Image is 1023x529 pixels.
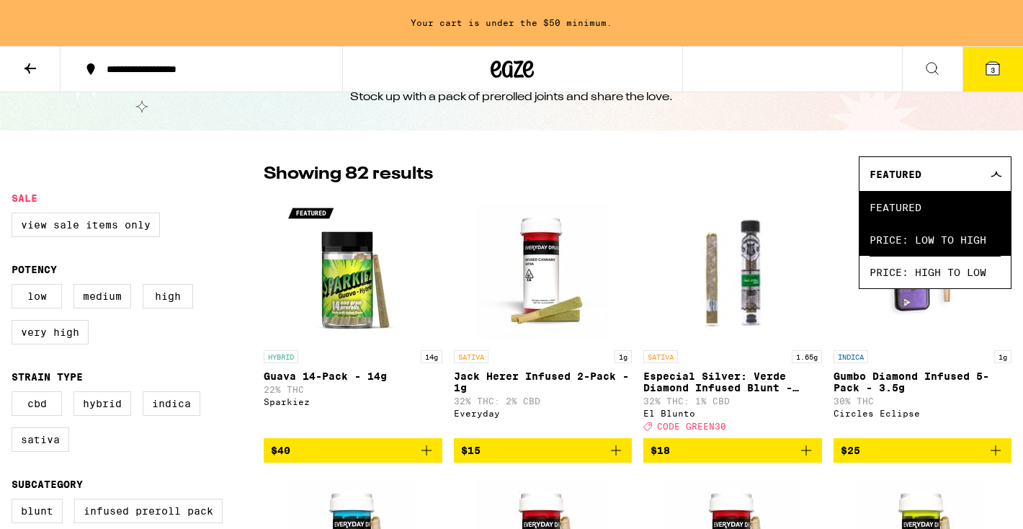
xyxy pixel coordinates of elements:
label: Very High [12,320,89,344]
img: Everyday - Jack Herer Infused 2-Pack - 1g [470,199,615,343]
label: Hybrid [73,391,131,416]
div: El Blunto [643,409,822,418]
span: CODE GREEN30 [657,422,726,431]
button: Add to bag [454,438,633,463]
p: SATIVA [454,350,488,363]
p: 14g [421,350,442,363]
p: 32% THC: 1% CBD [643,396,822,406]
a: Open page for Gumbo Diamond Infused 5-Pack - 3.5g from Circles Eclipse [834,199,1012,438]
p: Especial Silver: Verde Diamond Infused Blunt - 1.65g [643,370,822,394]
img: El Blunto - Especial Silver: Verde Diamond Infused Blunt - 1.65g [643,199,822,343]
span: Hi. Need any help? [9,10,104,22]
p: 1.65g [792,350,822,363]
p: SATIVA [643,350,678,363]
label: Infused Preroll Pack [74,499,223,523]
span: $15 [461,445,481,456]
p: Gumbo Diamond Infused 5-Pack - 3.5g [834,370,1012,394]
div: Circles Eclipse [834,409,1012,418]
span: $25 [841,445,860,456]
p: HYBRID [264,350,298,363]
button: Add to bag [834,438,1012,463]
span: 3 [991,66,995,74]
button: Add to bag [643,438,822,463]
label: Medium [73,284,131,308]
a: Open page for Especial Silver: Verde Diamond Infused Blunt - 1.65g from El Blunto [643,199,822,438]
a: Open page for Jack Herer Infused 2-Pack - 1g from Everyday [454,199,633,438]
label: Indica [143,391,200,416]
p: Showing 82 results [264,162,433,187]
label: Blunt [12,499,63,523]
p: INDICA [834,350,868,363]
p: 30% THC [834,396,1012,406]
label: High [143,284,193,308]
span: Price: Low to High [870,223,1001,256]
label: Low [12,284,62,308]
span: $40 [271,445,290,456]
label: CBD [12,391,62,416]
p: Jack Herer Infused 2-Pack - 1g [454,370,633,394]
img: Sparkiez - Guava 14-Pack - 14g [281,199,425,343]
legend: Strain Type [12,371,83,383]
img: Circles Eclipse - Gumbo Diamond Infused 5-Pack - 3.5g [850,199,994,343]
p: Guava 14-Pack - 14g [264,370,442,382]
span: Featured [870,169,921,180]
a: Open page for Guava 14-Pack - 14g from Sparkiez [264,199,442,438]
span: $18 [651,445,670,456]
legend: Sale [12,192,37,204]
span: Featured [870,191,1001,223]
div: Sparkiez [264,397,442,406]
p: 1g [994,350,1011,363]
legend: Subcategory [12,479,83,490]
button: 3 [962,47,1023,92]
button: Add to bag [264,438,442,463]
label: View Sale Items Only [12,213,160,237]
p: 1g [615,350,632,363]
p: 32% THC: 2% CBD [454,396,633,406]
div: Everyday [454,409,633,418]
p: 22% THC [264,385,442,394]
legend: Potency [12,264,57,275]
label: Sativa [12,427,69,452]
span: Price: High to Low [870,256,1001,288]
div: Stock up with a pack of prerolled joints and share the love. [350,89,673,105]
